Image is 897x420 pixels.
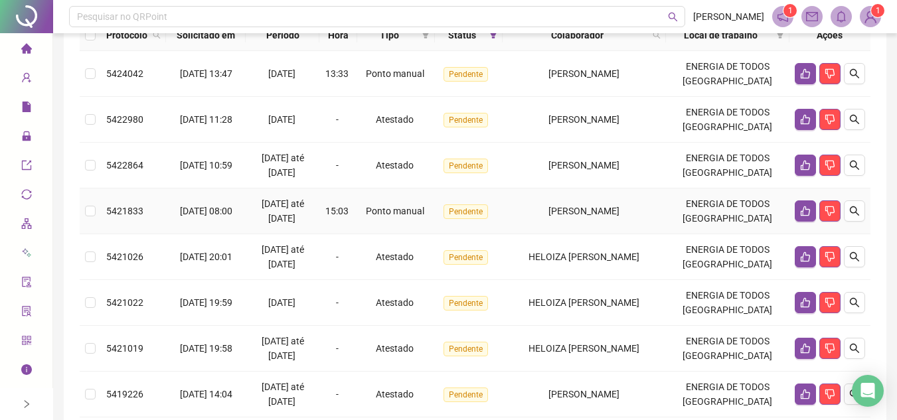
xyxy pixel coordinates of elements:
[444,67,488,82] span: Pendente
[795,28,865,42] div: Ações
[262,244,304,269] span: [DATE] até [DATE]
[444,342,488,356] span: Pendente
[180,297,232,308] span: [DATE] 19:59
[262,382,304,407] span: [DATE] até [DATE]
[153,31,161,39] span: search
[180,114,232,125] span: [DATE] 11:28
[444,159,488,173] span: Pendente
[666,372,789,417] td: ENERGIA DE TODOS [GEOGRAPHIC_DATA]
[180,206,232,216] span: [DATE] 08:00
[106,343,143,354] span: 5421019
[268,297,295,308] span: [DATE]
[849,343,860,354] span: search
[440,28,484,42] span: Status
[650,25,663,45] span: search
[106,297,143,308] span: 5421022
[529,251,639,262] span: HELOIZA [PERSON_NAME]
[548,114,619,125] span: [PERSON_NAME]
[21,358,32,385] span: info-circle
[849,114,860,125] span: search
[444,387,488,402] span: Pendente
[21,37,32,64] span: home
[419,25,432,45] span: filter
[800,251,811,262] span: like
[444,250,488,265] span: Pendente
[776,31,784,39] span: filter
[336,389,339,399] span: -
[366,206,424,216] span: Ponto manual
[849,160,860,171] span: search
[825,389,835,399] span: dislike
[268,68,295,79] span: [DATE]
[825,68,835,79] span: dislike
[376,251,414,262] span: Atestado
[262,198,304,224] span: [DATE] até [DATE]
[487,25,500,45] span: filter
[376,114,414,125] span: Atestado
[529,297,639,308] span: HELOIZA [PERSON_NAME]
[336,114,339,125] span: -
[246,20,319,51] th: Período
[262,153,304,178] span: [DATE] até [DATE]
[21,329,32,356] span: qrcode
[668,12,678,22] span: search
[666,51,789,97] td: ENERGIA DE TODOS [GEOGRAPHIC_DATA]
[671,28,771,42] span: Local de trabalho
[106,114,143,125] span: 5422980
[180,68,232,79] span: [DATE] 13:47
[336,297,339,308] span: -
[666,326,789,372] td: ENERGIA DE TODOS [GEOGRAPHIC_DATA]
[150,25,163,45] span: search
[849,251,860,262] span: search
[783,4,797,17] sup: 1
[180,343,232,354] span: [DATE] 19:58
[21,300,32,326] span: solution
[666,143,789,188] td: ENERGIA DE TODOS [GEOGRAPHIC_DATA]
[444,113,488,127] span: Pendente
[548,68,619,79] span: [PERSON_NAME]
[489,31,497,39] span: filter
[268,114,295,125] span: [DATE]
[849,206,860,216] span: search
[849,68,860,79] span: search
[548,389,619,399] span: [PERSON_NAME]
[376,389,414,399] span: Atestado
[336,343,339,354] span: -
[529,343,639,354] span: HELOIZA [PERSON_NAME]
[825,297,835,308] span: dislike
[21,387,32,414] span: gift
[262,336,304,361] span: [DATE] até [DATE]
[871,4,884,17] sup: Atualize o seu contato no menu Meus Dados
[693,9,764,24] span: [PERSON_NAME]
[666,188,789,234] td: ENERGIA DE TODOS [GEOGRAPHIC_DATA]
[336,160,339,171] span: -
[800,114,811,125] span: like
[800,68,811,79] span: like
[325,68,349,79] span: 13:33
[825,251,835,262] span: dislike
[825,160,835,171] span: dislike
[800,297,811,308] span: like
[666,280,789,326] td: ENERGIA DE TODOS [GEOGRAPHIC_DATA]
[777,11,789,23] span: notification
[180,389,232,399] span: [DATE] 14:04
[800,206,811,216] span: like
[860,7,880,27] img: 83922
[800,160,811,171] span: like
[106,160,143,171] span: 5422864
[800,389,811,399] span: like
[876,6,880,15] span: 1
[548,160,619,171] span: [PERSON_NAME]
[852,375,884,407] div: Open Intercom Messenger
[21,183,32,210] span: sync
[376,343,414,354] span: Atestado
[849,297,860,308] span: search
[106,28,147,42] span: Protocolo
[666,97,789,143] td: ENERGIA DE TODOS [GEOGRAPHIC_DATA]
[21,66,32,93] span: user-add
[319,20,357,51] th: Hora
[325,206,349,216] span: 15:03
[825,343,835,354] span: dislike
[508,28,647,42] span: Colaborador
[106,251,143,262] span: 5421026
